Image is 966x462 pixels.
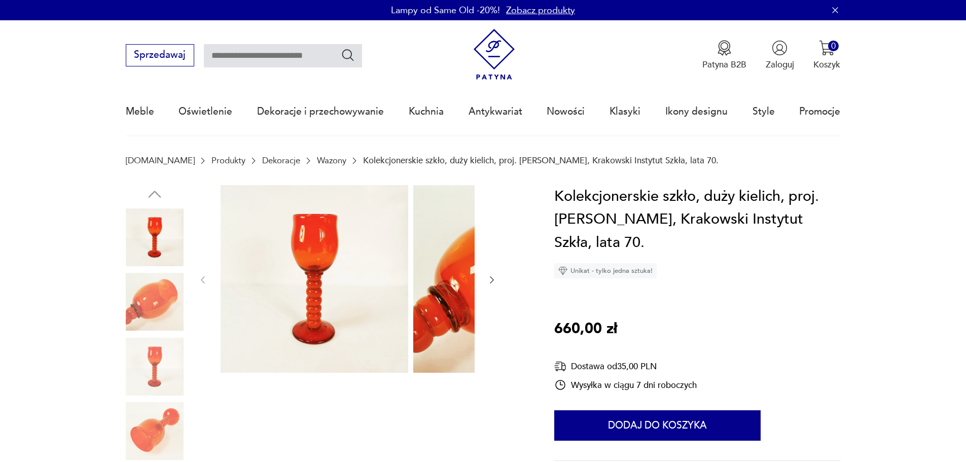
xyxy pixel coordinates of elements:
a: Dekoracje [262,156,300,165]
button: Patyna B2B [702,40,746,70]
img: Zdjęcie produktu Kolekcjonerskie szkło, duży kielich, proj. Marian Gołogórski, Krakowski Instytut... [413,185,601,373]
a: Produkty [211,156,245,165]
a: Meble [126,88,154,135]
img: Ikonka użytkownika [772,40,788,56]
a: Klasyki [610,88,640,135]
a: Wazony [317,156,346,165]
a: [DOMAIN_NAME] [126,156,195,165]
img: Zdjęcie produktu Kolekcjonerskie szkło, duży kielich, proj. Marian Gołogórski, Krakowski Instytut... [221,185,408,373]
a: Kuchnia [409,88,444,135]
p: 660,00 zł [554,317,617,341]
button: Dodaj do koszyka [554,410,761,441]
button: 0Koszyk [813,40,840,70]
div: 0 [828,41,839,51]
div: Wysyłka w ciągu 7 dni roboczych [554,379,697,391]
a: Ikony designu [665,88,728,135]
p: Kolekcjonerskie szkło, duży kielich, proj. [PERSON_NAME], Krakowski Instytut Szkła, lata 70. [363,156,719,165]
a: Antykwariat [469,88,522,135]
img: Ikona koszyka [819,40,835,56]
p: Koszyk [813,59,840,70]
img: Zdjęcie produktu Kolekcjonerskie szkło, duży kielich, proj. Marian Gołogórski, Krakowski Instytut... [126,273,184,331]
a: Oświetlenie [178,88,232,135]
div: Unikat - tylko jedna sztuka! [554,263,657,278]
h1: Kolekcjonerskie szkło, duży kielich, proj. [PERSON_NAME], Krakowski Instytut Szkła, lata 70. [554,185,840,255]
img: Ikona medalu [717,40,732,56]
img: Zdjęcie produktu Kolekcjonerskie szkło, duży kielich, proj. Marian Gołogórski, Krakowski Instytut... [126,208,184,266]
img: Ikona dostawy [554,360,566,373]
a: Nowości [547,88,585,135]
p: Zaloguj [766,59,794,70]
img: Zdjęcie produktu Kolekcjonerskie szkło, duży kielich, proj. Marian Gołogórski, Krakowski Instytut... [126,402,184,460]
img: Zdjęcie produktu Kolekcjonerskie szkło, duży kielich, proj. Marian Gołogórski, Krakowski Instytut... [126,338,184,396]
img: Patyna - sklep z meblami i dekoracjami vintage [469,29,520,80]
a: Promocje [799,88,840,135]
a: Style [753,88,775,135]
a: Dekoracje i przechowywanie [257,88,384,135]
a: Sprzedawaj [126,52,194,60]
button: Zaloguj [766,40,794,70]
p: Lampy od Same Old -20%! [391,4,500,17]
div: Dostawa od 35,00 PLN [554,360,697,373]
a: Zobacz produkty [506,4,575,17]
img: Ikona diamentu [558,266,567,275]
p: Patyna B2B [702,59,746,70]
button: Szukaj [341,48,355,62]
a: Ikona medaluPatyna B2B [702,40,746,70]
button: Sprzedawaj [126,44,194,66]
